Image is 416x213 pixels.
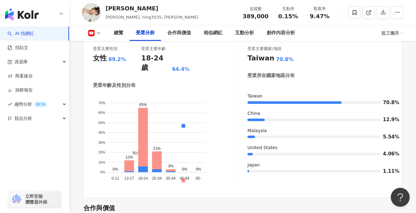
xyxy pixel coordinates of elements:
[106,4,198,12] div: [PERSON_NAME]
[108,56,126,63] div: 89.2%
[235,29,254,37] div: 互動分析
[98,150,105,154] tspan: 20%
[93,46,118,52] div: 受眾主要性別
[106,15,198,20] span: [PERSON_NAME], ning3035, [PERSON_NAME]
[247,110,392,117] div: China
[204,29,222,37] div: 相似網紅
[267,29,295,37] div: 創作內容分析
[8,45,28,51] a: 找貼文
[8,191,61,208] a: chrome extension立即安裝 瀏覽器外掛
[8,102,12,107] span: rise
[141,46,166,52] div: 受眾主要年齡
[14,55,28,69] span: 資源庫
[278,13,298,20] span: 0.15%
[112,177,119,181] tspan: 0-12
[141,53,170,73] div: 18-24 歲
[10,194,22,204] img: chrome extension
[98,131,105,134] tspan: 40%
[276,6,300,12] div: 互動率
[247,46,281,52] div: 受眾主要國家/地區
[383,152,392,156] span: 4.06%
[114,29,123,37] div: 總覽
[124,177,134,181] tspan: 13-17
[247,128,392,134] div: Malaysia
[383,100,392,105] span: 70.8%
[98,101,105,105] tspan: 70%
[247,93,392,99] div: Taiwan
[383,135,392,139] span: 5.54%
[138,177,148,181] tspan: 18-24
[247,145,392,151] div: United States
[247,53,274,63] div: Taiwan
[247,162,392,168] div: Japan
[152,177,162,181] tspan: 25-34
[243,6,269,12] div: 追蹤數
[136,29,155,37] div: 受眾分析
[98,141,105,144] tspan: 30%
[196,177,201,181] tspan: 65-
[383,169,392,174] span: 1.11%
[98,160,105,164] tspan: 10%
[5,8,39,21] img: logo
[381,28,403,38] div: 近三個月
[8,73,33,79] a: 商案媒合
[167,29,191,37] div: 合作與價值
[172,66,190,73] div: 64.4%
[100,170,105,174] tspan: 0%
[93,82,136,89] div: 受眾年齡及性別分布
[25,193,47,205] span: 立即安裝 瀏覽器外掛
[391,188,410,207] iframe: Help Scout Beacon - Open
[243,13,269,20] span: 389,000
[8,87,33,93] a: 洞察報告
[98,121,105,125] tspan: 50%
[383,117,392,122] span: 12.9%
[308,6,332,12] div: 觀看率
[33,101,48,108] div: BETA
[98,111,105,115] tspan: 60%
[82,3,101,22] img: KOL Avatar
[93,53,107,63] div: 女性
[276,56,294,63] div: 70.8%
[84,204,115,212] div: 合作與價值
[8,31,34,37] a: searchAI 找網紅
[180,177,189,181] tspan: 45-64
[166,177,176,181] tspan: 35-44
[14,111,32,126] span: 競品分析
[128,151,140,155] span: 男性
[247,72,295,79] div: 受眾所在國家地區分布
[310,13,329,20] span: 9.47%
[14,97,48,111] span: 趨勢分析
